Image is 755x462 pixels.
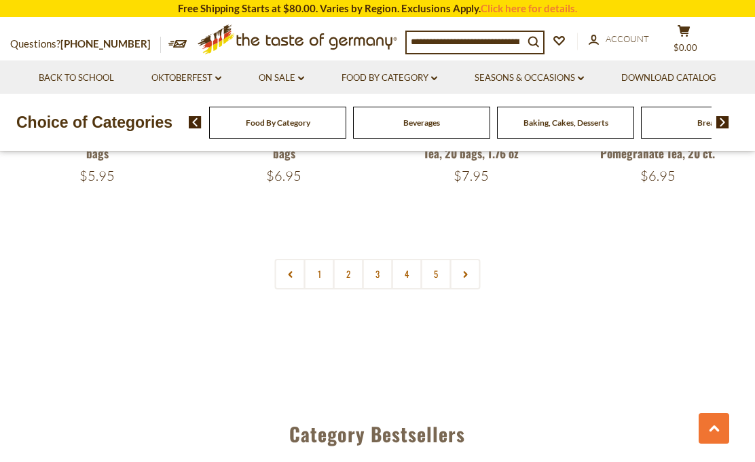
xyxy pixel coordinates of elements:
[246,118,310,128] a: Food By Category
[475,71,584,86] a: Seasons & Occasions
[333,259,364,289] a: 2
[663,24,704,58] button: $0.00
[151,71,221,86] a: Oktoberfest
[60,37,151,50] a: [PHONE_NUMBER]
[22,403,732,459] div: Category Bestsellers
[589,32,649,47] a: Account
[697,118,722,128] a: Breads
[266,167,301,184] span: $6.95
[421,259,452,289] a: 5
[523,118,608,128] a: Baking, Cakes, Desserts
[454,167,489,184] span: $7.95
[259,71,304,86] a: On Sale
[10,35,161,53] p: Questions?
[392,259,422,289] a: 4
[403,118,440,128] a: Beverages
[342,71,437,86] a: Food By Category
[674,42,697,53] span: $0.00
[640,167,676,184] span: $6.95
[189,116,202,128] img: previous arrow
[481,2,577,14] a: Click here for details.
[39,71,114,86] a: Back to School
[79,167,115,184] span: $5.95
[606,33,649,44] span: Account
[716,116,729,128] img: next arrow
[363,259,393,289] a: 3
[304,259,335,289] a: 1
[621,71,716,86] a: Download Catalog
